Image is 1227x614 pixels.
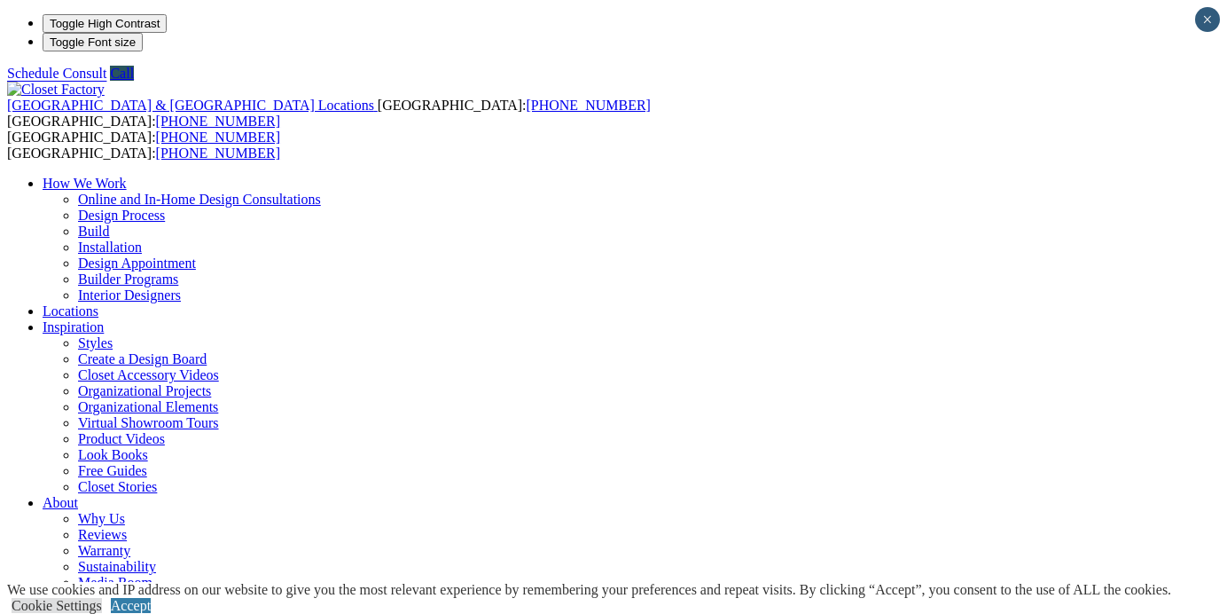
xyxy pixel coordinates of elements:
[7,130,280,161] span: [GEOGRAPHIC_DATA]: [GEOGRAPHIC_DATA]:
[43,303,98,319] a: Locations
[110,66,134,81] a: Call
[1195,7,1220,32] button: Close
[12,598,102,613] a: Cookie Settings
[78,415,219,430] a: Virtual Showroom Tours
[78,559,156,574] a: Sustainability
[78,383,211,398] a: Organizational Projects
[78,527,127,542] a: Reviews
[50,17,160,30] span: Toggle High Contrast
[7,66,106,81] a: Schedule Consult
[78,367,219,382] a: Closet Accessory Videos
[78,208,165,223] a: Design Process
[43,14,167,33] button: Toggle High Contrast
[78,399,218,414] a: Organizational Elements
[78,463,147,478] a: Free Guides
[78,272,178,287] a: Builder Programs
[526,98,650,113] a: [PHONE_NUMBER]
[156,130,280,145] a: [PHONE_NUMBER]
[78,431,165,446] a: Product Videos
[78,351,207,366] a: Create a Design Board
[156,114,280,129] a: [PHONE_NUMBER]
[78,543,130,558] a: Warranty
[50,35,136,49] span: Toggle Font size
[78,240,142,255] a: Installation
[78,479,157,494] a: Closet Stories
[78,335,113,350] a: Styles
[43,495,78,510] a: About
[78,575,152,590] a: Media Room
[7,98,374,113] span: [GEOGRAPHIC_DATA] & [GEOGRAPHIC_DATA] Locations
[7,582,1171,598] div: We use cookies and IP address on our website to give you the most relevant experience by remember...
[7,98,378,113] a: [GEOGRAPHIC_DATA] & [GEOGRAPHIC_DATA] Locations
[43,33,143,51] button: Toggle Font size
[7,98,651,129] span: [GEOGRAPHIC_DATA]: [GEOGRAPHIC_DATA]:
[78,192,321,207] a: Online and In-Home Design Consultations
[78,224,110,239] a: Build
[78,511,125,526] a: Why Us
[156,146,280,161] a: [PHONE_NUMBER]
[111,598,151,613] a: Accept
[7,82,105,98] img: Closet Factory
[43,176,127,191] a: How We Work
[78,256,196,271] a: Design Appointment
[43,319,104,335] a: Inspiration
[78,447,148,462] a: Look Books
[78,287,181,303] a: Interior Designers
